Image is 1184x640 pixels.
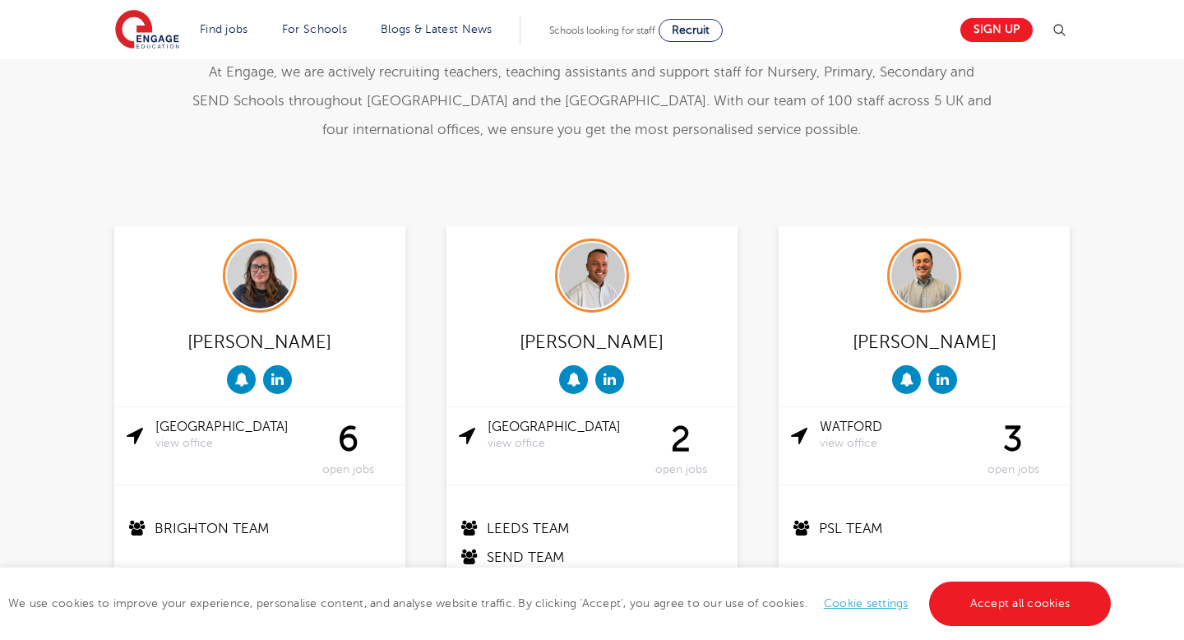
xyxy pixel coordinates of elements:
a: Recruit [659,19,723,42]
div: 3 [969,420,1057,476]
a: Sign up [960,18,1033,42]
span: view office [488,437,636,451]
a: Watfordview office [820,420,969,451]
p: Leeds Team [459,518,728,539]
a: For Schools [282,23,347,35]
span: open jobs [969,463,1057,477]
a: Accept all cookies [929,582,1112,626]
span: We use cookies to improve your experience, personalise content, and analyse website traffic. By c... [8,597,1115,610]
div: [PERSON_NAME] [127,325,393,357]
span: view office [155,437,304,451]
span: view office [820,437,969,451]
div: 6 [304,420,393,476]
span: e are actively recruiting teachers, teaching assistants and support staff for Nursery, Primary, S... [192,64,992,137]
p: Brighton Team [127,518,395,539]
p: At Engage, w [189,58,996,144]
a: Cookie settings [824,597,909,610]
a: Find jobs [200,23,248,35]
a: Blogs & Latest News [381,23,493,35]
p: PSL Team [791,518,1060,539]
div: 2 [636,420,725,476]
span: open jobs [636,463,725,477]
img: Engage Education [115,10,179,51]
div: [PERSON_NAME] [459,325,725,357]
p: SEND Team [459,547,728,568]
a: [GEOGRAPHIC_DATA]view office [155,420,304,451]
a: [GEOGRAPHIC_DATA]view office [488,420,636,451]
span: open jobs [304,463,393,477]
span: Recruit [672,24,710,36]
span: Schools looking for staff [549,25,655,36]
div: [PERSON_NAME] [791,325,1057,357]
